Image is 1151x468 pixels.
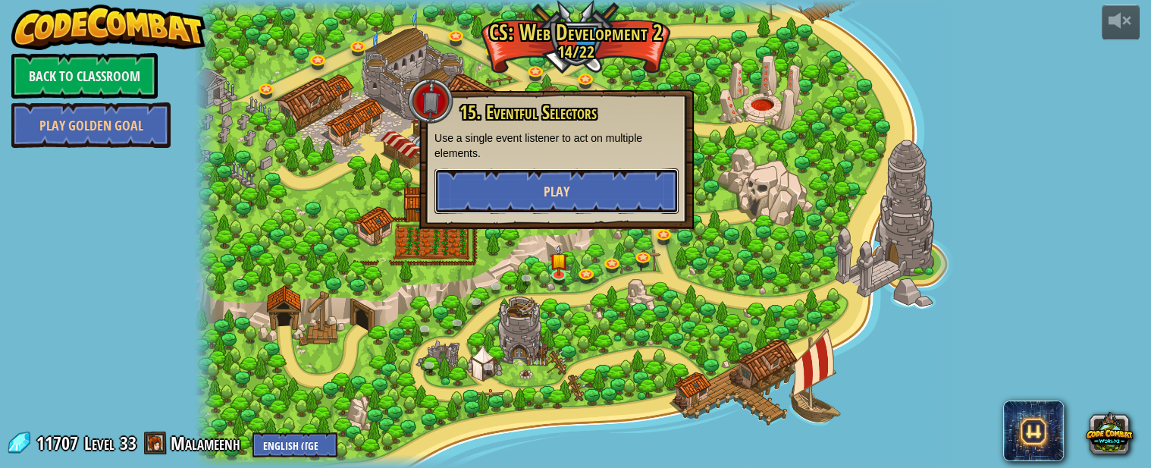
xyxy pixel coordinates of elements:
[120,431,136,455] span: 33
[550,244,568,275] img: level-banner-started.png
[171,431,245,455] a: Malameenh
[36,431,83,455] span: 11707
[434,168,679,214] button: Play
[1102,5,1140,40] button: Adjust volume
[11,5,205,50] img: CodeCombat - Learn how to code by playing a game
[459,99,597,125] span: 15. Eventful Selectors
[84,431,114,456] span: Level
[11,53,158,99] a: Back to Classroom
[11,102,171,148] a: Play Golden Goal
[434,130,679,161] p: Use a single event listener to act on multiple elements.
[544,182,569,201] span: Play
